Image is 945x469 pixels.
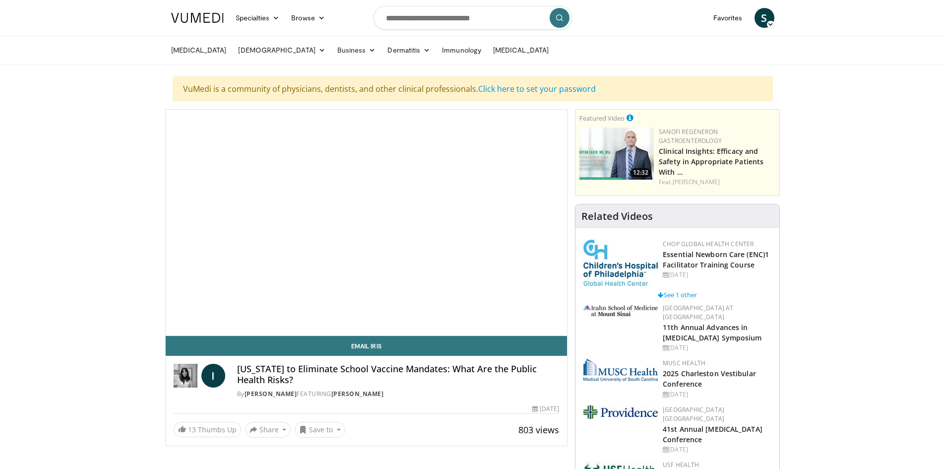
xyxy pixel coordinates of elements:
a: Browse [285,8,331,28]
a: Sanofi Regeneron Gastroenterology [659,128,722,145]
a: [GEOGRAPHIC_DATA] at [GEOGRAPHIC_DATA] [663,304,733,321]
div: VuMedi is a community of physicians, dentists, and other clinical professionals. [173,76,773,101]
a: Favorites [707,8,749,28]
a: Business [331,40,382,60]
img: 9aead070-c8c9-47a8-a231-d8565ac8732e.png.150x105_q85_autocrop_double_scale_upscale_version-0.2.jpg [583,405,658,419]
div: [DATE] [532,404,559,413]
a: I [201,364,225,388]
a: See 1 other [658,290,697,299]
a: [PERSON_NAME] [331,390,384,398]
a: Dermatitis [381,40,436,60]
button: Save to [295,422,345,438]
a: Clinical Insights: Efficacy and Safety in Appropriate Patients With … [659,146,763,177]
img: bf9ce42c-6823-4735-9d6f-bc9dbebbcf2c.png.150x105_q85_crop-smart_upscale.jpg [579,128,654,180]
a: [MEDICAL_DATA] [165,40,233,60]
div: [DATE] [663,343,771,352]
a: [PERSON_NAME] [673,178,720,186]
a: S [755,8,774,28]
img: 3aa743c9-7c3f-4fab-9978-1464b9dbe89c.png.150x105_q85_autocrop_double_scale_upscale_version-0.2.jpg [583,305,658,316]
span: 12:32 [630,168,651,177]
img: 8fbf8b72-0f77-40e1-90f4-9648163fd298.jpg.150x105_q85_autocrop_double_scale_upscale_version-0.2.jpg [583,240,658,286]
div: [DATE] [663,445,771,454]
a: 13 Thumbs Up [174,422,241,437]
div: [DATE] [663,270,771,279]
img: VuMedi Logo [171,13,224,23]
a: 41st Annual [MEDICAL_DATA] Conference [663,424,762,444]
span: 803 views [518,424,559,436]
a: Essential Newborn Care (ENC)1 Facilitator Training Course [663,250,769,269]
img: Dr. Iris Gorfinkel [174,364,197,388]
a: 11th Annual Advances in [MEDICAL_DATA] Symposium [663,323,761,342]
a: [GEOGRAPHIC_DATA] [GEOGRAPHIC_DATA] [663,405,724,423]
button: Share [245,422,291,438]
a: CHOP Global Health Center [663,240,754,248]
div: [DATE] [663,390,771,399]
input: Search topics, interventions [374,6,572,30]
h4: Related Videos [581,210,653,222]
a: MUSC Health [663,359,705,367]
a: [PERSON_NAME] [245,390,297,398]
div: By FEATURING [237,390,560,399]
a: USF Health [663,461,699,469]
a: 2025 Charleston Vestibular Conference [663,369,756,389]
span: 13 [188,425,196,434]
small: Featured Video [579,114,625,123]
video-js: Video Player [166,110,567,336]
a: [DEMOGRAPHIC_DATA] [232,40,331,60]
a: Email Iris [166,336,567,356]
div: Feat. [659,178,775,187]
a: Click here to set your password [478,83,596,94]
a: [MEDICAL_DATA] [487,40,555,60]
a: 12:32 [579,128,654,180]
a: Immunology [436,40,487,60]
a: Specialties [230,8,286,28]
img: 28791e84-01ee-459c-8a20-346b708451fc.webp.150x105_q85_autocrop_double_scale_upscale_version-0.2.png [583,359,658,382]
h4: [US_STATE] to Eliminate School Vaccine Mandates: What Are the Public Health Risks? [237,364,560,385]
